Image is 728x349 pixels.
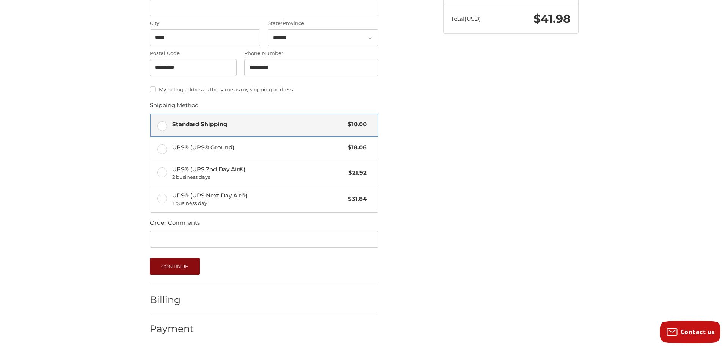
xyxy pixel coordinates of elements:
legend: Shipping Method [150,101,199,113]
label: City [150,20,260,27]
label: Phone Number [244,50,378,57]
span: UPS® (UPS 2nd Day Air®) [172,165,345,181]
h2: Billing [150,294,194,306]
span: Contact us [681,328,715,336]
label: My billing address is the same as my shipping address. [150,86,378,92]
span: 2 business days [172,174,345,181]
button: Continue [150,258,200,275]
legend: Order Comments [150,219,200,231]
label: State/Province [268,20,378,27]
button: Contact us [660,321,720,343]
span: 1 business day [172,200,345,207]
span: Standard Shipping [172,120,344,129]
span: $21.92 [345,169,367,177]
span: $18.06 [344,143,367,152]
span: $10.00 [344,120,367,129]
span: $31.84 [345,195,367,203]
label: Postal Code [150,50,237,57]
span: UPS® (UPS Next Day Air®) [172,191,345,207]
span: Total (USD) [451,15,481,22]
h2: Payment [150,323,194,335]
span: UPS® (UPS® Ground) [172,143,344,152]
span: $41.98 [533,12,571,26]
